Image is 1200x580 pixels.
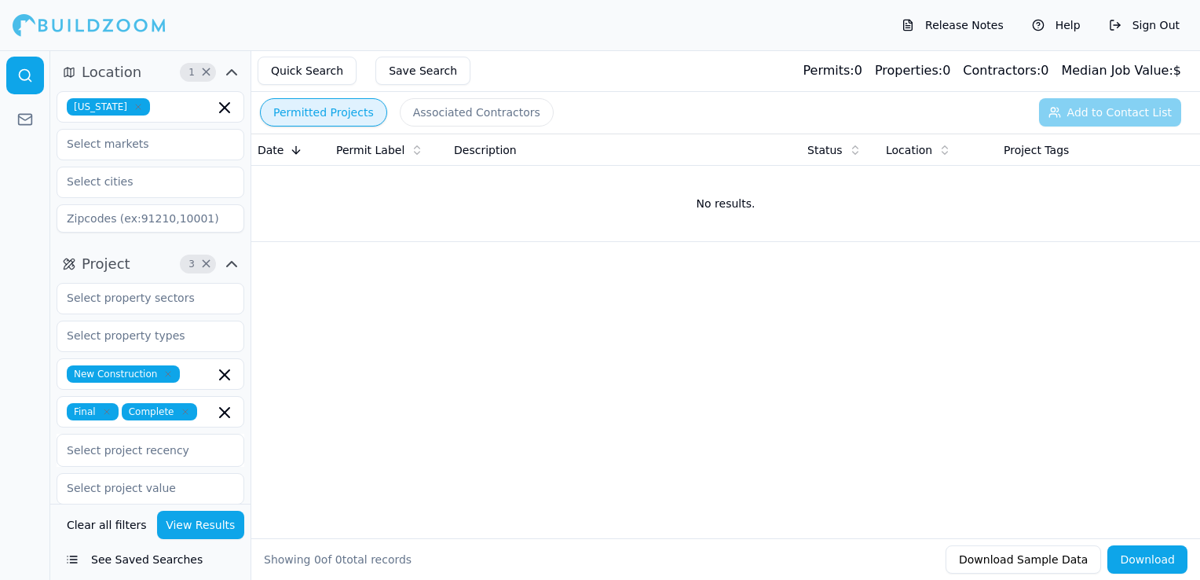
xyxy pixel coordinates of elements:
span: 3 [184,256,199,272]
input: Select cities [57,167,224,196]
span: Permits: [803,63,854,78]
div: 0 [963,61,1048,80]
button: Help [1024,13,1088,38]
input: Select property types [57,321,224,350]
button: See Saved Searches [57,545,244,574]
span: Location [886,142,932,158]
span: Date [258,142,284,158]
button: Sign Out [1101,13,1187,38]
span: Median Job Value: [1061,63,1173,78]
span: 0 [335,553,342,566]
span: [US_STATE] [67,98,150,116]
button: View Results [157,511,245,539]
button: Download [1107,545,1187,574]
button: Download Sample Data [946,545,1101,574]
span: Final [67,403,119,420]
div: Showing of total records [264,552,412,567]
button: Project3Clear Project filters [57,251,244,277]
span: Location [82,61,141,83]
div: 0 [875,61,950,80]
span: Description [454,142,517,158]
button: Permitted Projects [260,98,387,127]
input: Zipcodes (ex:91210,10001) [57,204,244,233]
span: Project Tags [1004,142,1069,158]
span: Project [82,253,130,275]
td: No results. [251,166,1200,241]
span: Properties: [875,63,942,78]
input: Select markets [57,130,224,158]
span: Complete [122,403,197,420]
button: Release Notes [894,13,1012,38]
span: New Construction [67,365,180,383]
button: Associated Contractors [400,98,554,127]
div: $ [1061,61,1181,80]
span: Permit Label [336,142,404,158]
span: Clear Location filters [200,68,212,76]
div: 0 [803,61,862,80]
span: Contractors: [963,63,1041,78]
span: Status [807,142,843,158]
button: Location1Clear Location filters [57,60,244,85]
input: Select property sectors [57,284,224,312]
button: Save Search [375,57,470,85]
span: 0 [314,553,321,566]
input: Select project value [57,474,224,502]
span: 1 [184,64,199,80]
span: Clear Project filters [200,260,212,268]
button: Quick Search [258,57,357,85]
button: Clear all filters [63,511,151,539]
